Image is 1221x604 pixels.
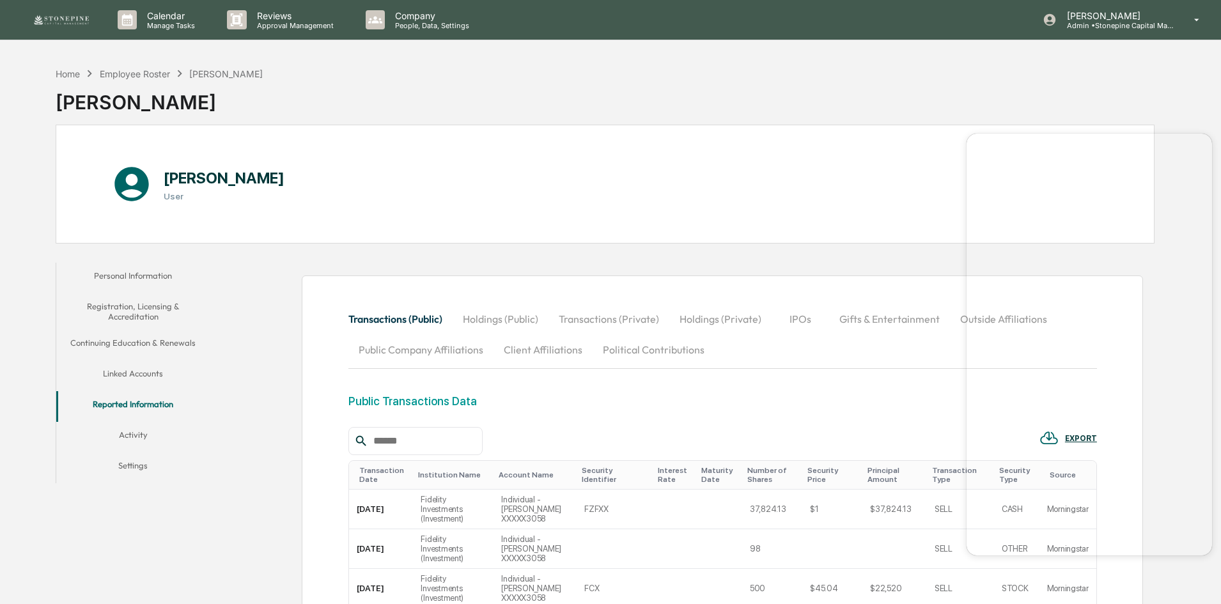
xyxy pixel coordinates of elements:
div: secondary tabs example [348,304,1097,365]
td: FZFXX [577,490,653,529]
div: [PERSON_NAME] [189,68,263,79]
button: Transactions (Public) [348,304,453,334]
button: Holdings (Public) [453,304,548,334]
td: Fidelity Investments (Investment) [413,490,494,529]
div: Public Transactions Data [348,394,477,408]
div: Toggle SortBy [747,466,797,484]
div: Employee Roster [100,68,170,79]
div: Home [56,68,80,79]
td: Fidelity Investments (Investment) [413,529,494,569]
div: Toggle SortBy [867,466,922,484]
td: 98 [742,529,802,569]
td: SELL [927,490,994,529]
button: Settings [56,453,210,483]
button: Continuing Education & Renewals [56,330,210,360]
img: logo [31,13,92,26]
div: Toggle SortBy [359,466,408,484]
button: Holdings (Private) [669,304,772,334]
p: Approval Management [247,21,340,30]
p: Admin • Stonepine Capital Management [1057,21,1176,30]
button: Outside Affiliations [950,304,1057,334]
div: [PERSON_NAME] [56,81,263,114]
iframe: Open customer support [1180,562,1215,596]
button: Gifts & Entertainment [829,304,950,334]
p: Company [385,10,476,21]
p: Reviews [247,10,340,21]
button: Reported Information [56,391,210,422]
button: Activity [56,422,210,453]
p: Manage Tasks [137,21,201,30]
iframe: Customer support window [967,134,1212,555]
td: Individual - [PERSON_NAME] XXXXX3058 [494,490,577,529]
h3: User [164,191,284,201]
button: Personal Information [56,263,210,293]
button: Political Contributions [593,334,715,365]
td: [DATE] [349,529,414,569]
div: Toggle SortBy [932,466,989,484]
div: Toggle SortBy [582,466,648,484]
td: $37,824.13 [862,490,927,529]
button: IPOs [772,304,829,334]
div: Toggle SortBy [807,466,857,484]
p: People, Data, Settings [385,21,476,30]
td: SELL [927,529,994,569]
button: Transactions (Private) [548,304,669,334]
td: [DATE] [349,490,414,529]
button: Client Affiliations [494,334,593,365]
div: Toggle SortBy [418,470,488,479]
td: $1 [802,490,862,529]
p: Calendar [137,10,201,21]
button: Linked Accounts [56,360,210,391]
div: Toggle SortBy [701,466,737,484]
button: Registration, Licensing & Accreditation [56,293,210,330]
td: 37,824.13 [742,490,802,529]
div: Toggle SortBy [658,466,692,484]
td: Individual - [PERSON_NAME] XXXXX3058 [494,529,577,569]
div: secondary tabs example [56,263,210,483]
button: Public Company Affiliations [348,334,494,365]
div: Toggle SortBy [499,470,572,479]
h1: [PERSON_NAME] [164,169,284,187]
p: [PERSON_NAME] [1057,10,1176,21]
